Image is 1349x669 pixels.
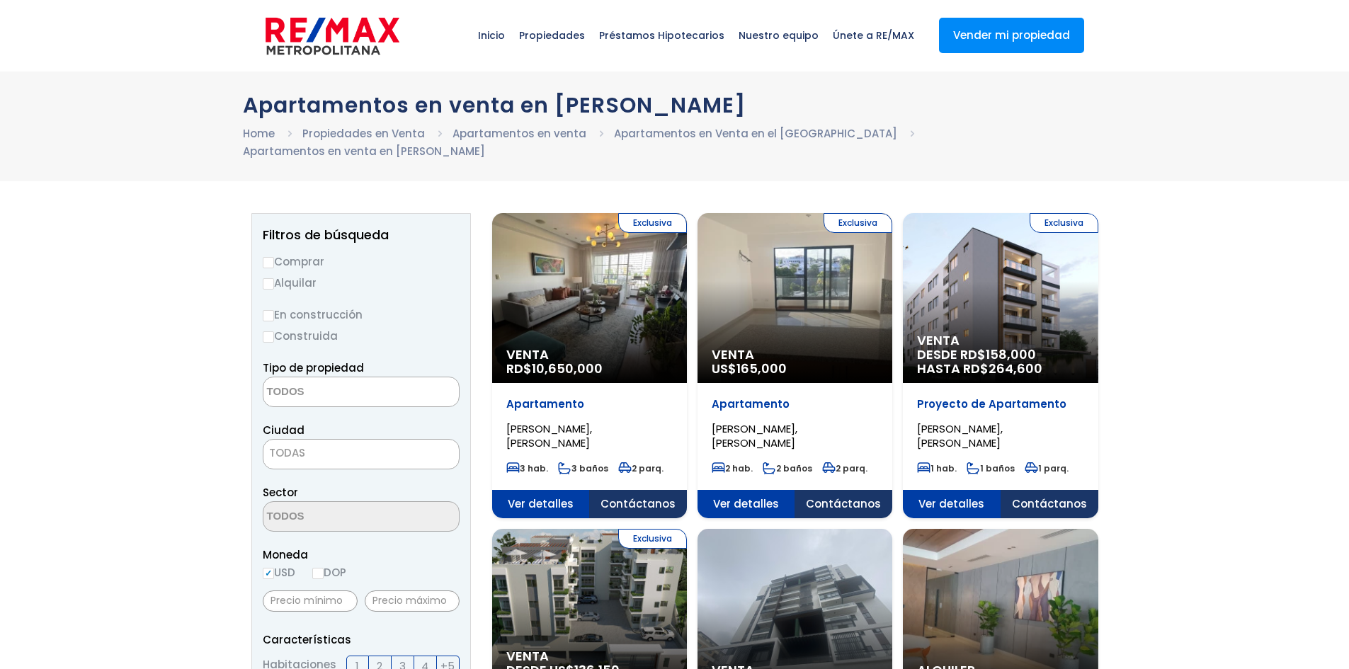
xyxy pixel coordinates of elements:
[917,348,1083,376] span: DESDE RD$
[263,443,459,463] span: TODAS
[698,490,795,518] span: Ver detalles
[1030,213,1098,233] span: Exclusiva
[471,14,512,57] span: Inicio
[967,462,1015,474] span: 1 baños
[506,348,673,362] span: Venta
[618,529,687,549] span: Exclusiva
[917,421,1003,450] span: [PERSON_NAME], [PERSON_NAME]
[986,345,1036,363] span: 158,000
[312,564,346,581] label: DOP
[917,397,1083,411] p: Proyecto de Apartamento
[269,445,305,460] span: TODAS
[263,228,460,242] h2: Filtros de búsqueda
[263,253,460,270] label: Comprar
[492,213,687,518] a: Exclusiva Venta RD$10,650,000 Apartamento [PERSON_NAME], [PERSON_NAME] 3 hab. 3 baños 2 parq. Ver...
[263,377,401,408] textarea: Search
[263,546,460,564] span: Moneda
[592,14,732,57] span: Préstamos Hipotecarios
[263,564,295,581] label: USD
[263,257,274,268] input: Comprar
[263,423,304,438] span: Ciudad
[939,18,1084,53] a: Vender mi propiedad
[263,274,460,292] label: Alquilar
[826,14,921,57] span: Únete a RE/MAX
[312,568,324,579] input: DOP
[263,590,358,612] input: Precio mínimo
[618,462,664,474] span: 2 parq.
[506,397,673,411] p: Apartamento
[452,126,586,141] a: Apartamentos en venta
[266,15,399,57] img: remax-metropolitana-logo
[263,327,460,345] label: Construida
[532,360,603,377] span: 10,650,000
[506,421,592,450] span: [PERSON_NAME], [PERSON_NAME]
[263,631,460,648] p: Características
[506,360,603,377] span: RD$
[763,462,812,474] span: 2 baños
[824,213,892,233] span: Exclusiva
[263,568,274,579] input: USD
[618,213,687,233] span: Exclusiva
[243,93,1107,118] h1: Apartamentos en venta en [PERSON_NAME]
[263,278,274,290] input: Alquilar
[917,362,1083,376] span: HASTA RD$
[698,213,892,518] a: Exclusiva Venta US$165,000 Apartamento [PERSON_NAME], [PERSON_NAME] 2 hab. 2 baños 2 parq. Ver de...
[917,333,1083,348] span: Venta
[736,360,787,377] span: 165,000
[492,490,590,518] span: Ver detalles
[302,126,425,141] a: Propiedades en Venta
[903,213,1098,518] a: Exclusiva Venta DESDE RD$158,000 HASTA RD$264,600 Proyecto de Apartamento [PERSON_NAME], [PERSON_...
[558,462,608,474] span: 3 baños
[263,331,274,343] input: Construida
[712,421,797,450] span: [PERSON_NAME], [PERSON_NAME]
[989,360,1042,377] span: 264,600
[712,360,787,377] span: US$
[822,462,867,474] span: 2 parq.
[263,502,401,532] textarea: Search
[243,142,485,160] li: Apartamentos en venta en [PERSON_NAME]
[1025,462,1069,474] span: 1 parq.
[712,462,753,474] span: 2 hab.
[712,348,878,362] span: Venta
[795,490,892,518] span: Contáctanos
[263,485,298,500] span: Sector
[263,306,460,324] label: En construcción
[712,397,878,411] p: Apartamento
[365,590,460,612] input: Precio máximo
[512,14,592,57] span: Propiedades
[589,490,687,518] span: Contáctanos
[243,126,275,141] a: Home
[917,462,957,474] span: 1 hab.
[506,649,673,663] span: Venta
[263,360,364,375] span: Tipo de propiedad
[903,490,1001,518] span: Ver detalles
[506,462,548,474] span: 3 hab.
[1001,490,1098,518] span: Contáctanos
[263,439,460,469] span: TODAS
[263,310,274,321] input: En construcción
[732,14,826,57] span: Nuestro equipo
[614,126,897,141] a: Apartamentos en Venta en el [GEOGRAPHIC_DATA]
